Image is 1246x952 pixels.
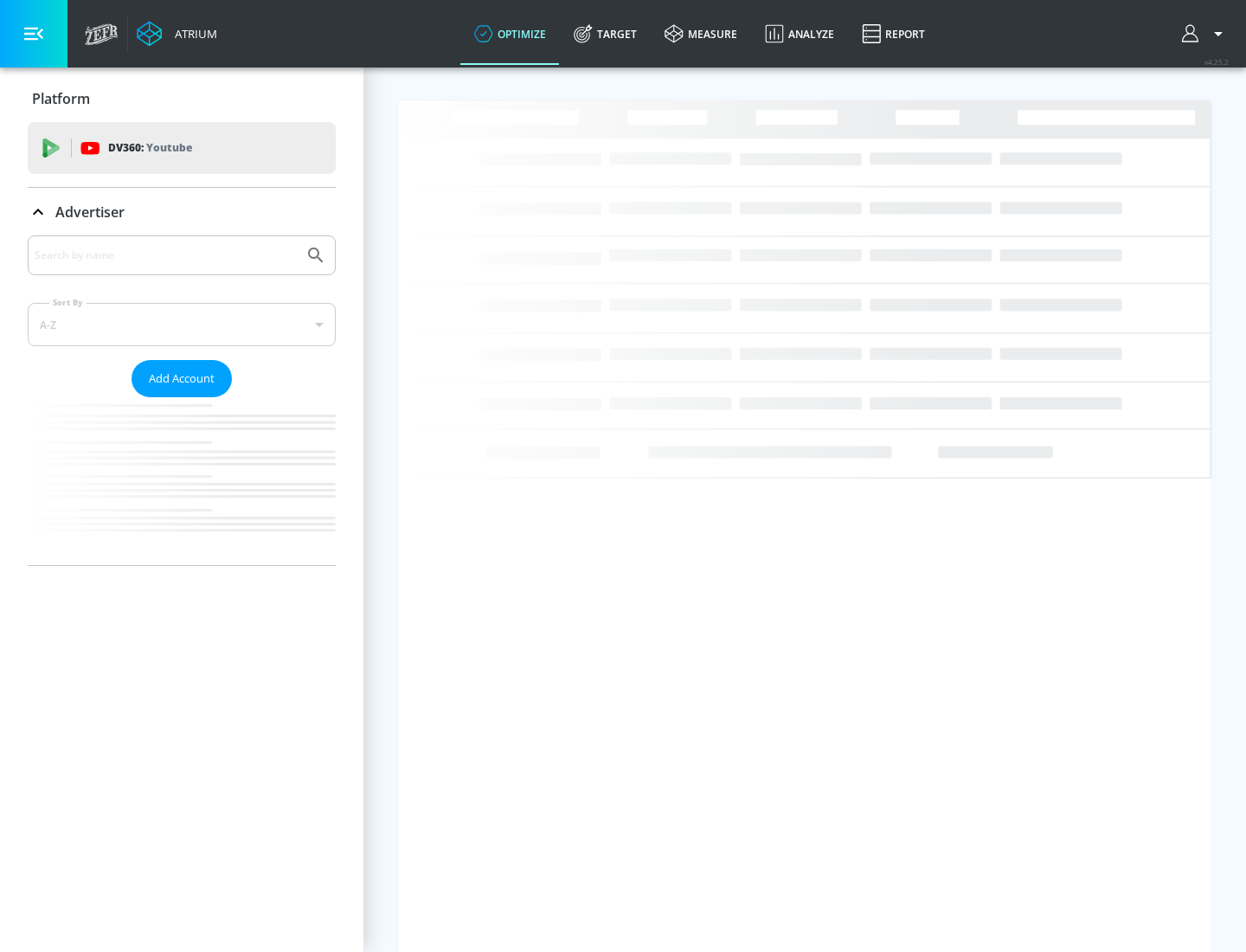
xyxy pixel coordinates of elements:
[460,3,560,65] a: optimize
[132,360,232,397] button: Add Account
[751,3,848,65] a: Analyze
[28,74,336,123] div: Platform
[35,244,297,267] input: Search by name
[28,122,336,174] div: DV360: Youtube
[168,26,217,42] div: Atrium
[848,3,939,65] a: Report
[28,397,336,565] nav: list of Advertiser
[28,235,336,565] div: Advertiser
[32,89,90,108] p: Platform
[28,188,336,236] div: Advertiser
[1204,57,1229,67] span: v 4.25.2
[108,138,192,158] p: DV360:
[49,297,87,308] label: Sort By
[28,303,336,346] div: A-Z
[55,203,125,222] p: Advertiser
[651,3,751,65] a: measure
[560,3,651,65] a: Target
[149,369,215,389] span: Add Account
[146,138,192,157] p: Youtube
[137,21,217,47] a: Atrium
